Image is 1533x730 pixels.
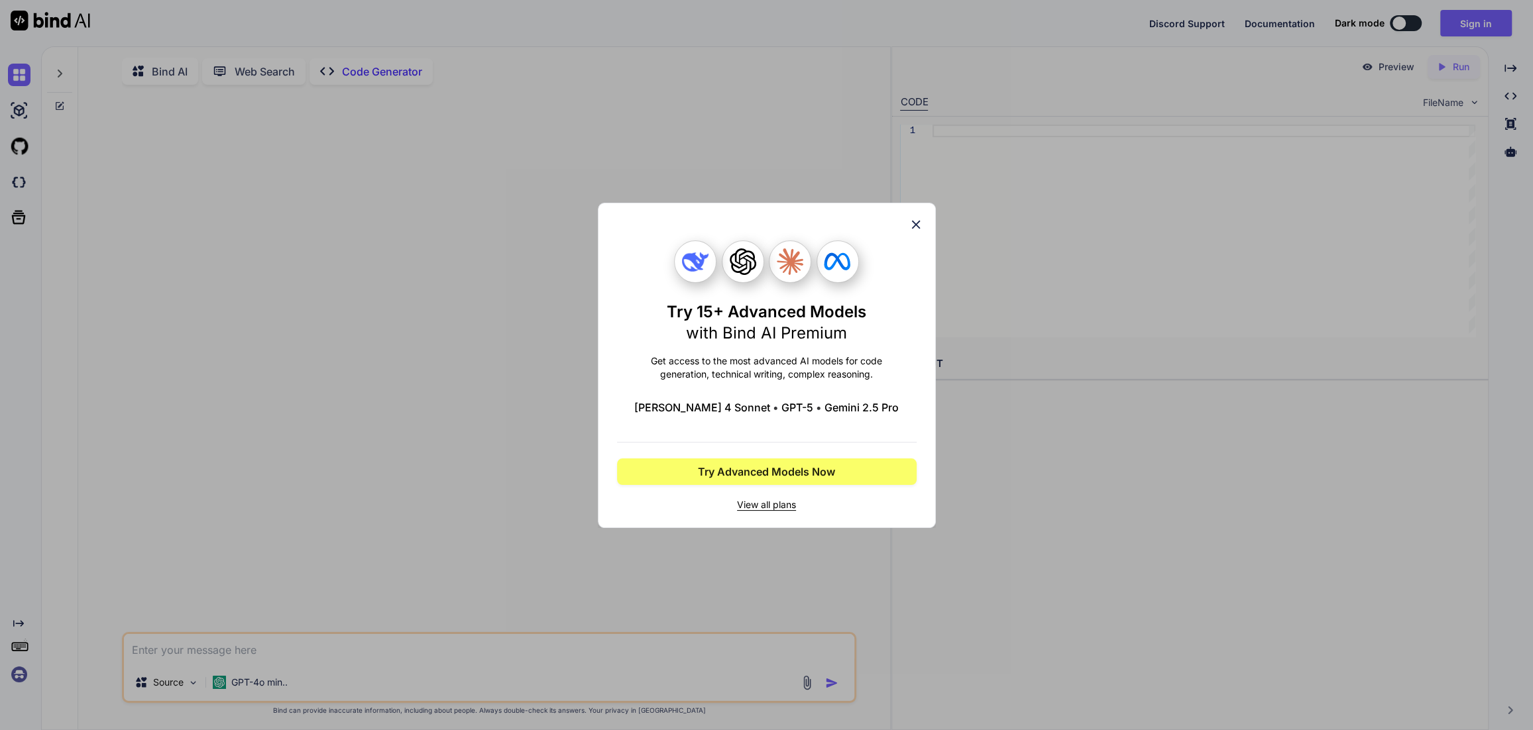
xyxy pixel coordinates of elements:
[617,354,917,381] p: Get access to the most advanced AI models for code generation, technical writing, complex reasoning.
[634,399,770,415] span: [PERSON_NAME] 4 Sonnet
[686,323,847,342] span: with Bind AI Premium
[773,399,779,415] span: •
[698,464,835,480] span: Try Advanced Models Now
[667,301,866,344] h1: Try 15+ Advanced Models
[824,399,899,415] span: Gemini 2.5 Pro
[617,458,917,485] button: Try Advanced Models Now
[816,399,822,415] span: •
[617,498,917,511] span: View all plans
[682,248,709,275] img: Deepseek
[781,399,813,415] span: GPT-5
